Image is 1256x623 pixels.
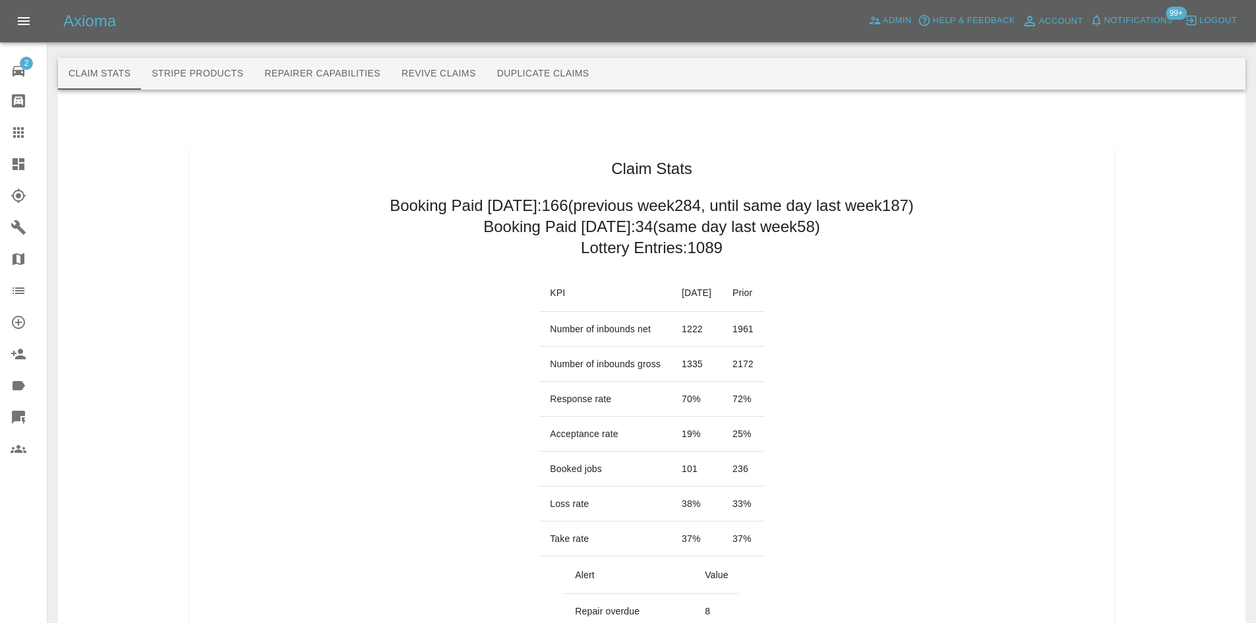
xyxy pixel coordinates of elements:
td: 25 % [722,417,764,452]
button: Open drawer [8,5,40,37]
button: Revive Claims [391,58,487,90]
th: [DATE] [671,274,722,312]
button: Claim Stats [58,58,141,90]
td: 70 % [671,382,722,417]
span: Help & Feedback [932,13,1015,28]
th: Alert [564,556,694,594]
th: Value [694,556,739,594]
td: 236 [722,452,764,487]
td: 37 % [722,521,764,556]
td: Response rate [539,382,671,417]
td: 33 % [722,487,764,521]
th: Prior [722,274,764,312]
h1: Claim Stats [611,158,692,179]
h2: Lottery Entries: 1089 [581,237,723,258]
td: 1335 [671,347,722,382]
td: 2172 [722,347,764,382]
td: 72 % [722,382,764,417]
td: 101 [671,452,722,487]
td: 19 % [671,417,722,452]
button: Help & Feedback [914,11,1018,31]
span: Account [1039,14,1083,29]
td: 37 % [671,521,722,556]
span: Notifications [1104,13,1173,28]
td: Loss rate [539,487,671,521]
button: Repairer Capabilities [254,58,391,90]
h2: Booking Paid [DATE]: 34 (same day last week 58 ) [483,216,820,237]
h5: Axioma [63,11,116,32]
button: Logout [1181,11,1240,31]
td: 38 % [671,487,722,521]
button: Stripe Products [141,58,254,90]
button: Notifications [1087,11,1176,31]
h2: Booking Paid [DATE]: 166 (previous week 284 , until same day last week 187 ) [390,195,914,216]
td: Acceptance rate [539,417,671,452]
span: Logout [1199,13,1237,28]
span: 99+ [1166,7,1187,20]
td: 1961 [722,312,764,347]
td: 1222 [671,312,722,347]
span: 2 [20,57,33,70]
a: Admin [865,11,915,31]
th: KPI [539,274,671,312]
a: Account [1019,11,1087,32]
td: Take rate [539,521,671,556]
td: Booked jobs [539,452,671,487]
button: Duplicate Claims [487,58,600,90]
span: Admin [883,13,912,28]
td: Number of inbounds gross [539,347,671,382]
td: Number of inbounds net [539,312,671,347]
